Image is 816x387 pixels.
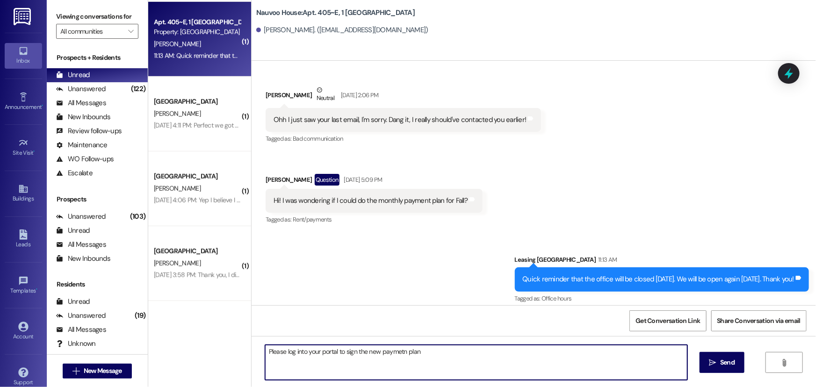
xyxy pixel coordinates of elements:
span: [PERSON_NAME] [154,40,201,48]
button: Get Conversation Link [629,310,706,331]
div: (19) [132,308,148,323]
div: Unread [56,226,90,236]
i:  [709,359,716,366]
span: Send [720,358,735,367]
div: Maintenance [56,140,108,150]
div: Unread [56,70,90,80]
div: Leasing [GEOGRAPHIC_DATA] [515,255,809,268]
span: Office hours [542,294,571,302]
span: Share Conversation via email [717,316,801,326]
div: [GEOGRAPHIC_DATA] [154,97,240,107]
div: Unanswered [56,311,106,321]
input: All communities [60,24,123,39]
span: • [34,148,35,155]
div: Quick reminder that the office will be closed [DATE]. We will be open again [DATE]. Thank you! [523,274,794,284]
div: New Inbounds [56,254,110,264]
div: [GEOGRAPHIC_DATA] [154,172,240,181]
span: Rent/payments [293,215,332,223]
a: Inbox [5,43,42,68]
div: Apt. 405~E, 1 [GEOGRAPHIC_DATA] [154,17,240,27]
div: [DATE] 4:06 PM: Yep I believe I did it [154,196,250,204]
button: Send [700,352,745,373]
i:  [781,359,788,366]
div: Unanswered [56,84,106,94]
div: Tagged as: [515,292,809,305]
div: [DATE] 2:06 PM [339,90,379,100]
a: Templates • [5,273,42,298]
div: 11:13 AM [596,255,617,265]
a: Leads [5,227,42,252]
span: New Message [84,366,122,376]
div: All Messages [56,325,106,335]
div: Ohh I just saw your last email, I'm sorry. Dang it, I really should've contacted you earlier! [274,115,526,125]
div: Review follow-ups [56,126,122,136]
div: Property: [GEOGRAPHIC_DATA] [154,27,240,37]
div: [DATE] 3:58 PM: Thank you, I didn't mean to start an application. I have a room assignment for fa... [154,271,643,279]
a: Account [5,319,42,344]
span: • [42,102,43,109]
div: Tagged as: [266,132,541,145]
div: Unknown [56,339,96,349]
div: Hi! I was wondering if I could do the monthly payment plan for Fall? [274,196,468,206]
div: All Messages [56,98,106,108]
div: Residents [47,279,148,289]
label: Viewing conversations for [56,9,138,24]
span: Get Conversation Link [635,316,700,326]
div: [PERSON_NAME] [266,174,483,189]
img: ResiDesk Logo [14,8,33,25]
div: Question [315,174,339,186]
div: Escalate [56,168,93,178]
div: New Inbounds [56,112,110,122]
textarea: Please log into your portal to sign the new paymetn plan [265,345,687,380]
span: [PERSON_NAME] [154,184,201,193]
div: 11:13 AM: Quick reminder that the office will be closed [DATE]. We will be open again [DATE]. Tha... [154,51,427,60]
a: Buildings [5,181,42,206]
span: Bad communication [293,135,343,143]
a: Site Visit • [5,135,42,160]
span: • [36,286,37,293]
i:  [128,28,133,35]
div: (122) [129,82,148,96]
div: (103) [128,209,148,224]
div: Unread [56,297,90,307]
div: [DATE] 5:09 PM [342,175,383,185]
span: [PERSON_NAME] [154,259,201,267]
div: Tagged as: [266,213,483,226]
div: [DATE] 4:11 PM: Perfect we got that! [154,121,247,129]
div: Prospects + Residents [47,53,148,63]
div: Neutral [315,85,336,105]
div: Unanswered [56,212,106,222]
b: Nauvoo House: Apt. 405~E, 1 [GEOGRAPHIC_DATA] [256,8,415,18]
button: New Message [63,364,132,379]
button: Share Conversation via email [711,310,807,331]
div: [PERSON_NAME]. ([EMAIL_ADDRESS][DOMAIN_NAME]) [256,25,428,35]
i:  [72,367,79,375]
div: All Messages [56,240,106,250]
div: [PERSON_NAME] [266,85,541,108]
div: WO Follow-ups [56,154,114,164]
span: [PERSON_NAME] [154,109,201,118]
div: [GEOGRAPHIC_DATA] [154,246,240,256]
div: Prospects [47,194,148,204]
